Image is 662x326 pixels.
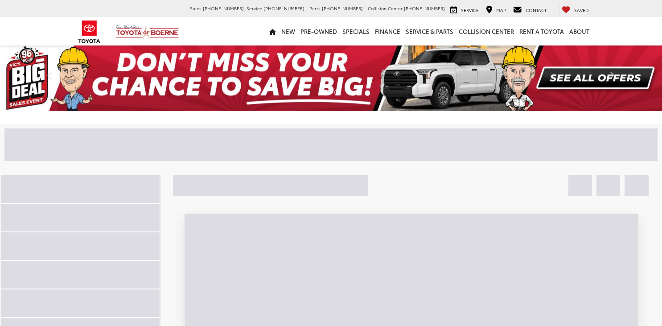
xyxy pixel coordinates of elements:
[496,7,506,13] span: Map
[574,7,589,13] span: Saved
[203,5,244,12] span: [PHONE_NUMBER]
[484,5,508,14] a: Map
[456,17,517,45] a: Collision Center
[267,17,279,45] a: Home
[279,17,298,45] a: New
[461,7,479,13] span: Service
[403,17,456,45] a: Service & Parts: Opens in a new tab
[372,17,403,45] a: Finance
[404,5,445,12] span: [PHONE_NUMBER]
[190,5,201,12] span: Sales
[309,5,321,12] span: Parts
[73,17,106,46] img: Toyota
[115,24,179,40] img: Vic Vaughan Toyota of Boerne
[517,17,567,45] a: Rent a Toyota
[263,5,304,12] span: [PHONE_NUMBER]
[340,17,372,45] a: Specials
[322,5,363,12] span: [PHONE_NUMBER]
[368,5,403,12] span: Collision Center
[247,5,262,12] span: Service
[526,7,547,13] span: Contact
[559,5,591,14] a: My Saved Vehicles
[298,17,340,45] a: Pre-Owned
[511,5,549,14] a: Contact
[567,17,592,45] a: About
[448,5,481,14] a: Service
